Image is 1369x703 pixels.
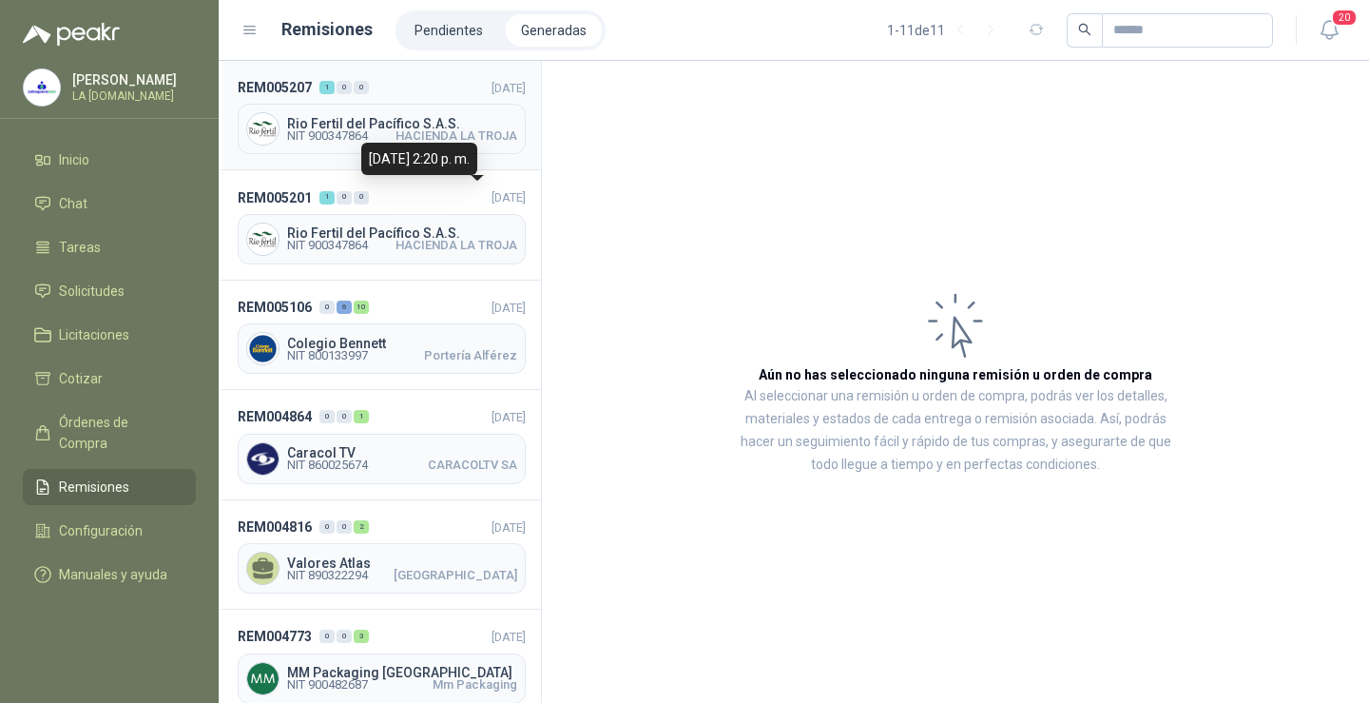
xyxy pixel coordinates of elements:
div: 0 [354,81,369,94]
span: [DATE] [492,81,526,95]
span: REM005106 [238,297,312,318]
span: Cotizar [59,368,103,389]
p: [PERSON_NAME] [72,73,191,87]
a: REM0051060610[DATE] Company LogoColegio BennettNIT 800133997Portería Alférez [219,281,541,390]
a: Pendientes [399,14,498,47]
span: HACIENDA LA TROJA [395,130,517,142]
span: NIT 900347864 [287,240,368,251]
a: REM005201100[DATE] Company LogoRio Fertil del Pacífico S.A.S.NIT 900347864HACIENDA LA TROJA [219,170,541,280]
span: REM004773 [238,626,312,647]
span: Valores Atlas [287,557,517,570]
img: Company Logo [247,663,279,694]
span: Mm Packaging [433,679,517,691]
a: Configuración [23,513,196,549]
div: 1 - 11 de 11 [887,15,1006,46]
img: Company Logo [247,224,279,255]
img: Company Logo [247,443,279,475]
a: REM005207100[DATE] Company LogoRio Fertil del Pacífico S.A.S.NIT 900347864HACIENDA LA TROJA [219,61,541,170]
a: Remisiones [23,469,196,505]
div: 0 [319,410,335,423]
a: Cotizar [23,361,196,397]
div: 3 [354,630,369,643]
span: NIT 860025674 [287,459,368,471]
span: REM005201 [238,187,312,208]
img: Company Logo [247,113,279,145]
div: 10 [354,301,369,314]
span: REM005207 [238,77,312,98]
span: HACIENDA LA TROJA [395,240,517,251]
div: 0 [319,520,335,534]
img: Company Logo [247,333,279,364]
a: Chat [23,186,196,222]
span: [GEOGRAPHIC_DATA] [394,570,517,581]
a: Manuales y ayuda [23,557,196,593]
span: Órdenes de Compra [59,412,178,454]
button: 20 [1312,13,1346,48]
span: Colegio Bennett [287,337,517,350]
div: 1 [354,410,369,423]
div: 0 [337,191,352,205]
div: 0 [337,520,352,534]
span: Inicio [59,149,89,170]
div: 0 [337,410,352,423]
span: Rio Fertil del Pacífico S.A.S. [287,226,517,240]
span: NIT 800133997 [287,350,368,361]
div: 0 [354,191,369,205]
a: Solicitudes [23,273,196,309]
a: REM004816002[DATE] Valores AtlasNIT 890322294[GEOGRAPHIC_DATA] [219,500,541,610]
span: REM004864 [238,406,312,427]
span: CARACOLTV SA [428,459,517,471]
span: Remisiones [59,477,129,498]
span: MM Packaging [GEOGRAPHIC_DATA] [287,666,517,679]
h3: Aún no has seleccionado ninguna remisión u orden de compra [759,364,1152,385]
span: NIT 900482687 [287,679,368,691]
span: search [1078,23,1091,36]
span: Rio Fertil del Pacífico S.A.S. [287,117,517,130]
img: Logo peakr [23,23,120,46]
span: Caracol TV [287,446,517,459]
div: 1 [319,81,335,94]
img: Company Logo [24,69,60,106]
div: 0 [337,630,352,643]
div: 2 [354,520,369,534]
span: REM004816 [238,517,312,537]
a: Tareas [23,229,196,265]
a: Licitaciones [23,317,196,353]
div: 6 [337,301,352,314]
div: 0 [319,301,335,314]
div: 1 [319,191,335,205]
div: 0 [337,81,352,94]
span: 20 [1331,9,1358,27]
span: [DATE] [492,630,526,644]
span: Configuración [59,520,143,541]
span: [DATE] [492,301,526,315]
a: REM004864001[DATE] Company LogoCaracol TVNIT 860025674CARACOLTV SA [219,390,541,499]
a: Generadas [506,14,602,47]
h1: Remisiones [281,16,373,43]
span: Chat [59,193,87,214]
a: Inicio [23,142,196,178]
span: Solicitudes [59,281,125,302]
span: Tareas [59,237,101,258]
span: Manuales y ayuda [59,564,167,585]
span: [DATE] [492,190,526,205]
p: LA [DOMAIN_NAME] [72,90,191,102]
span: Licitaciones [59,324,129,345]
span: [DATE] [492,410,526,424]
span: [DATE] [492,520,526,535]
p: Al seleccionar una remisión u orden de compra, podrás ver los detalles, materiales y estados de c... [732,385,1179,477]
span: Portería Alférez [424,350,517,361]
a: Órdenes de Compra [23,404,196,461]
span: NIT 890322294 [287,570,368,581]
div: 0 [319,630,335,643]
span: NIT 900347864 [287,130,368,142]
